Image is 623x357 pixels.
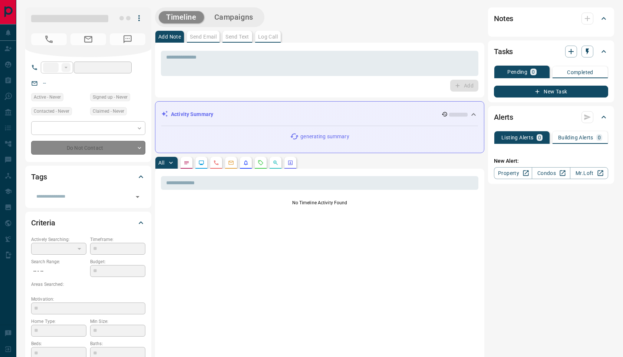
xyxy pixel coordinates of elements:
[31,296,145,303] p: Motivation:
[34,108,69,115] span: Contacted - Never
[243,160,249,166] svg: Listing Alerts
[90,318,145,325] p: Min Size:
[198,160,204,166] svg: Lead Browsing Activity
[213,160,219,166] svg: Calls
[161,199,478,206] p: No Timeline Activity Found
[567,70,593,75] p: Completed
[93,93,128,101] span: Signed up - Never
[90,340,145,347] p: Baths:
[532,69,535,75] p: 0
[158,160,164,165] p: All
[598,135,601,140] p: 0
[161,108,478,121] div: Activity Summary
[31,281,145,288] p: Areas Searched:
[34,93,61,101] span: Active - Never
[70,33,106,45] span: No Email
[494,10,608,27] div: Notes
[494,13,513,24] h2: Notes
[501,135,534,140] p: Listing Alerts
[31,340,86,347] p: Beds:
[558,135,593,140] p: Building Alerts
[31,265,86,277] p: -- - --
[494,86,608,97] button: New Task
[43,80,46,86] a: --
[159,11,204,23] button: Timeline
[532,167,570,179] a: Condos
[31,258,86,265] p: Search Range:
[31,214,145,232] div: Criteria
[494,43,608,60] div: Tasks
[184,160,189,166] svg: Notes
[570,167,608,179] a: Mr.Loft
[287,160,293,166] svg: Agent Actions
[90,236,145,243] p: Timeframe:
[494,108,608,126] div: Alerts
[300,133,349,141] p: generating summary
[228,160,234,166] svg: Emails
[258,160,264,166] svg: Requests
[494,46,513,57] h2: Tasks
[158,34,181,39] p: Add Note
[538,135,541,140] p: 0
[207,11,261,23] button: Campaigns
[31,171,47,183] h2: Tags
[90,258,145,265] p: Budget:
[31,141,145,155] div: Do Not Contact
[171,110,213,118] p: Activity Summary
[494,111,513,123] h2: Alerts
[31,318,86,325] p: Home Type:
[494,167,532,179] a: Property
[507,69,527,75] p: Pending
[31,33,67,45] span: No Number
[132,192,143,202] button: Open
[31,217,55,229] h2: Criteria
[31,168,145,186] div: Tags
[273,160,278,166] svg: Opportunities
[494,157,608,165] p: New Alert:
[31,236,86,243] p: Actively Searching:
[110,33,145,45] span: No Number
[93,108,124,115] span: Claimed - Never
